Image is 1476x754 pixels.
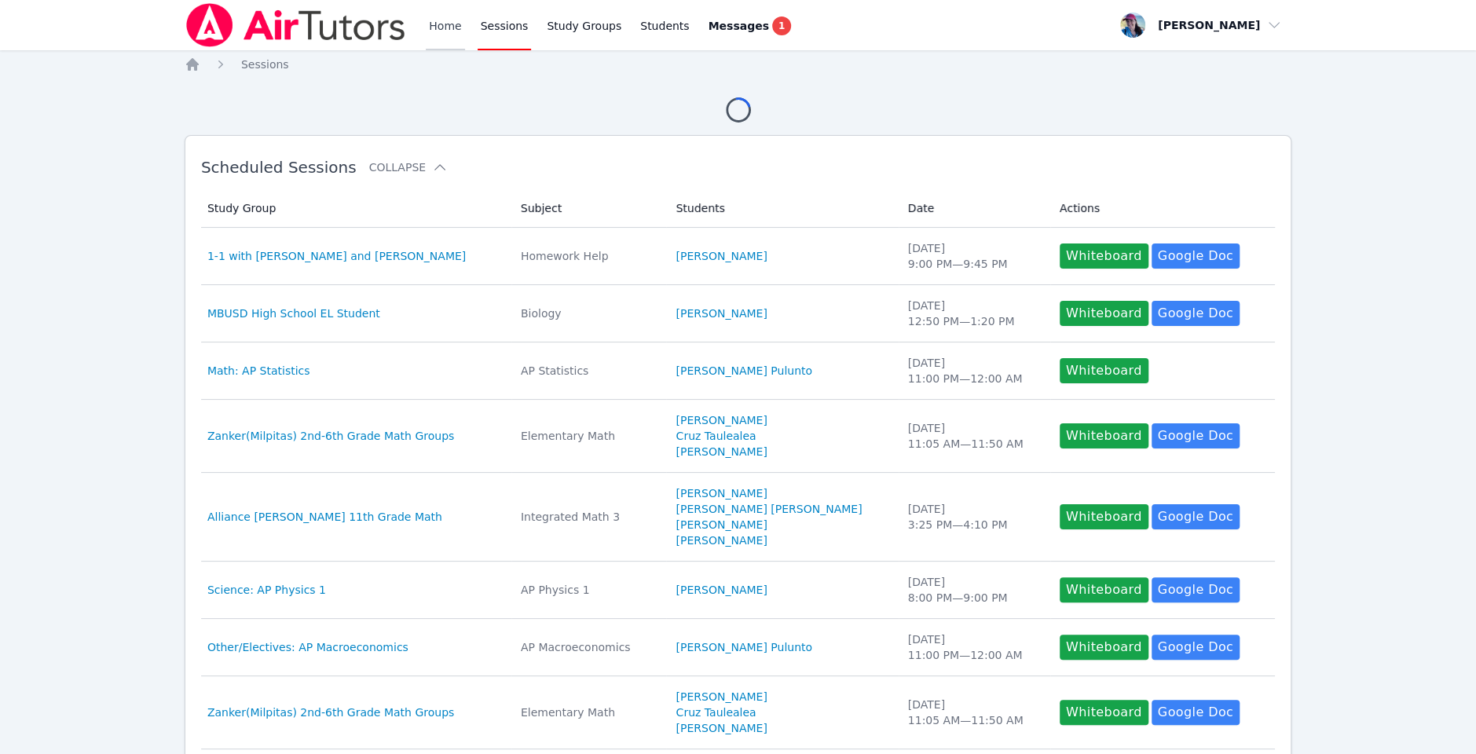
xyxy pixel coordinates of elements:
[1152,243,1240,269] a: Google Doc
[676,248,767,264] a: [PERSON_NAME]
[521,509,657,525] div: Integrated Math 3
[207,306,380,321] a: MBUSD High School EL Student
[908,574,1041,606] div: [DATE] 8:00 PM — 9:00 PM
[676,639,812,655] a: [PERSON_NAME] Pulunto
[1060,700,1148,725] button: Whiteboard
[201,228,1275,285] tr: 1-1 with [PERSON_NAME] and [PERSON_NAME]Homework Help[PERSON_NAME][DATE]9:00 PM—9:45 PMWhiteboard...
[666,189,898,228] th: Students
[1152,577,1240,602] a: Google Doc
[676,533,767,548] a: [PERSON_NAME]
[1152,301,1240,326] a: Google Doc
[908,501,1041,533] div: [DATE] 3:25 PM — 4:10 PM
[207,248,466,264] a: 1-1 with [PERSON_NAME] and [PERSON_NAME]
[676,306,767,321] a: [PERSON_NAME]
[1060,243,1148,269] button: Whiteboard
[207,509,442,525] a: Alliance [PERSON_NAME] 11th Grade Math
[1060,301,1148,326] button: Whiteboard
[521,248,657,264] div: Homework Help
[521,363,657,379] div: AP Statistics
[201,189,511,228] th: Study Group
[207,705,454,720] a: Zanker(Milpitas) 2nd-6th Grade Math Groups
[676,517,767,533] a: [PERSON_NAME]
[1152,423,1240,448] a: Google Doc
[521,639,657,655] div: AP Macroeconomics
[899,189,1050,228] th: Date
[908,420,1041,452] div: [DATE] 11:05 AM — 11:50 AM
[207,363,310,379] a: Math: AP Statistics
[185,3,407,47] img: Air Tutors
[511,189,667,228] th: Subject
[241,58,289,71] span: Sessions
[676,363,812,379] a: [PERSON_NAME] Pulunto
[1152,700,1240,725] a: Google Doc
[709,18,769,34] span: Messages
[521,428,657,444] div: Elementary Math
[676,720,767,736] a: [PERSON_NAME]
[676,582,767,598] a: [PERSON_NAME]
[1152,504,1240,529] a: Google Doc
[908,697,1041,728] div: [DATE] 11:05 AM — 11:50 AM
[1060,358,1148,383] button: Whiteboard
[1060,504,1148,529] button: Whiteboard
[201,473,1275,562] tr: Alliance [PERSON_NAME] 11th Grade MathIntegrated Math 3[PERSON_NAME][PERSON_NAME] [PERSON_NAME][P...
[521,705,657,720] div: Elementary Math
[676,501,862,517] a: [PERSON_NAME] [PERSON_NAME]
[908,355,1041,386] div: [DATE] 11:00 PM — 12:00 AM
[201,158,357,177] span: Scheduled Sessions
[676,412,767,428] a: [PERSON_NAME]
[1060,423,1148,448] button: Whiteboard
[201,400,1275,473] tr: Zanker(Milpitas) 2nd-6th Grade Math GroupsElementary Math[PERSON_NAME]Cruz Taulealea[PERSON_NAME]...
[1050,189,1275,228] th: Actions
[201,562,1275,619] tr: Science: AP Physics 1AP Physics 1[PERSON_NAME][DATE]8:00 PM—9:00 PMWhiteboardGoogle Doc
[1060,577,1148,602] button: Whiteboard
[908,631,1041,663] div: [DATE] 11:00 PM — 12:00 AM
[207,582,326,598] a: Science: AP Physics 1
[908,240,1041,272] div: [DATE] 9:00 PM — 9:45 PM
[207,639,408,655] a: Other/Electives: AP Macroeconomics
[1152,635,1240,660] a: Google Doc
[521,582,657,598] div: AP Physics 1
[201,676,1275,749] tr: Zanker(Milpitas) 2nd-6th Grade Math GroupsElementary Math[PERSON_NAME]Cruz Taulealea[PERSON_NAME]...
[676,485,767,501] a: [PERSON_NAME]
[201,619,1275,676] tr: Other/Electives: AP MacroeconomicsAP Macroeconomics[PERSON_NAME] Pulunto[DATE]11:00 PM—12:00 AMWh...
[207,428,454,444] a: Zanker(Milpitas) 2nd-6th Grade Math Groups
[241,57,289,72] a: Sessions
[772,16,791,35] span: 1
[185,57,1291,72] nav: Breadcrumb
[521,306,657,321] div: Biology
[676,705,756,720] a: Cruz Taulealea
[676,444,767,459] a: [PERSON_NAME]
[201,285,1275,342] tr: MBUSD High School EL StudentBiology[PERSON_NAME][DATE]12:50 PM—1:20 PMWhiteboardGoogle Doc
[201,342,1275,400] tr: Math: AP StatisticsAP Statistics[PERSON_NAME] Pulunto[DATE]11:00 PM—12:00 AMWhiteboard
[676,428,756,444] a: Cruz Taulealea
[369,159,448,175] button: Collapse
[908,298,1041,329] div: [DATE] 12:50 PM — 1:20 PM
[676,689,767,705] a: [PERSON_NAME]
[1060,635,1148,660] button: Whiteboard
